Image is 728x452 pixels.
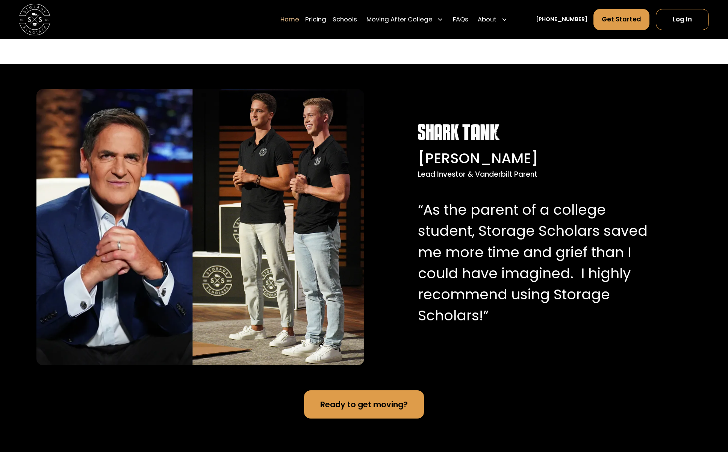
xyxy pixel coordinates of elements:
a: Log In [656,9,709,30]
a: Pricing [305,9,326,30]
div: Lead Investor & Vanderbilt Parent [418,169,650,180]
div: Moving After College [366,15,433,24]
a: Schools [333,9,357,30]
div: Moving After College [363,9,447,30]
div: About [475,9,511,30]
img: Shark Tank white logo. [418,124,499,140]
p: “As the parent of a college student, Storage Scholars saved me more time and grief than I could h... [418,199,650,326]
div: About [478,15,496,24]
a: FAQs [453,9,468,30]
a: Get Started [593,9,649,30]
div: [PERSON_NAME] [418,148,650,169]
a: Home [280,9,299,30]
a: Ready to get moving? [304,390,424,419]
img: Storage Scholars main logo [19,4,50,35]
img: Mark Cuban with Storage Scholar's co-founders, Sam and Matt. [36,89,364,365]
div: Ready to get moving? [320,399,408,410]
a: [PHONE_NUMBER] [536,15,587,24]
